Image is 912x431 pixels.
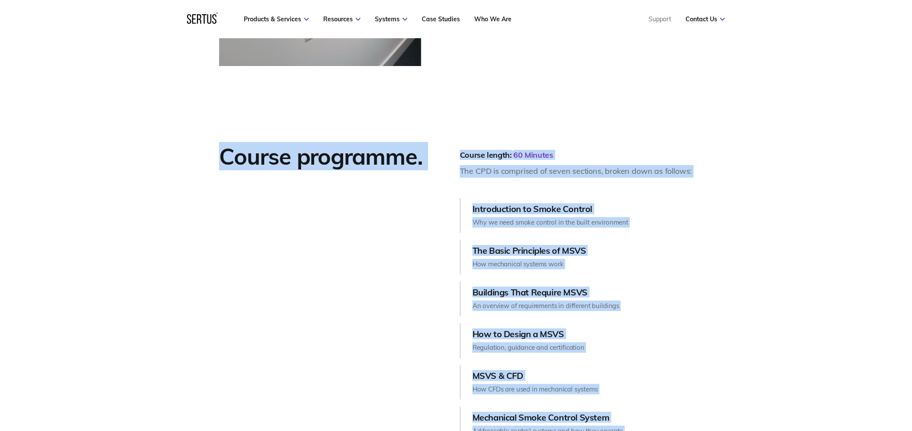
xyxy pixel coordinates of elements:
[472,412,623,423] div: Mechanical Smoke Control System
[323,15,361,23] a: Resources
[460,150,512,160] span: Course length:
[244,15,309,23] a: Products & Services
[472,328,584,339] div: How to Design a MSVS
[472,287,620,298] div: Buildings That Require MSVS
[686,15,725,23] a: Contact Us
[869,389,912,431] iframe: Chat Widget
[472,245,586,256] div: The Basic Principles of MSVS
[514,150,553,160] span: 60 Minutes
[460,165,692,178] div: The CPD is comprised of seven sections, broken down as follows:
[472,370,598,381] div: MSVS & CFD
[472,342,584,353] div: Regulation, guidance and certification
[649,15,671,23] a: Support
[472,384,598,395] div: How CFDs are used in mechanical systems
[472,217,629,228] div: Why we need smoke control in the built environment
[422,15,460,23] a: Case Studies
[472,301,620,311] div: An overview of requirements in different buildings
[375,15,407,23] a: Systems
[219,142,434,170] h2: Course programme.
[474,15,512,23] a: Who We Are
[472,203,629,214] div: Introduction to Smoke Control
[472,259,586,269] div: How mechanical systems work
